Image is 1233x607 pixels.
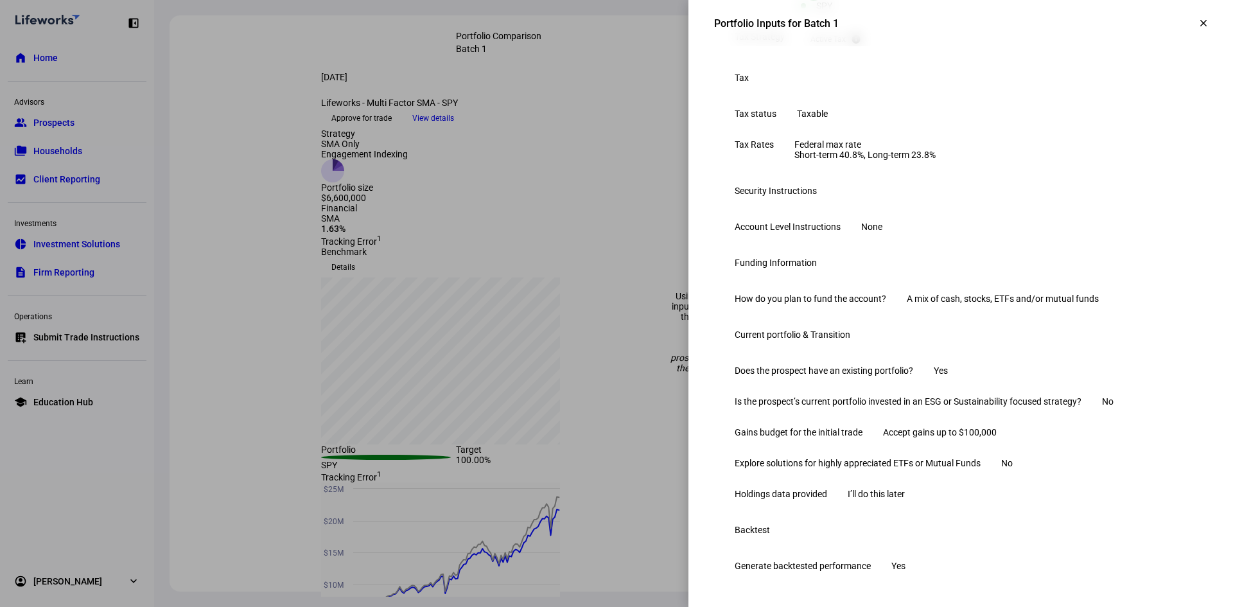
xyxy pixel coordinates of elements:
[735,525,770,535] div: Backtest
[735,330,850,340] div: Current portfolio & Transition
[1102,396,1114,407] div: No
[735,561,871,571] div: Generate backtested performance
[883,427,997,437] div: Accept gains up to $100,000
[735,258,817,268] div: Funding Information
[794,150,936,160] div: Short-term 40.8%, Long-term 23.8%
[848,489,905,499] div: I’ll do this later
[714,17,839,30] div: Portfolio Inputs for Batch 1
[735,186,817,196] div: Security Instructions
[735,427,862,437] div: Gains budget for the initial trade
[735,222,841,232] div: Account Level Instructions
[735,73,749,83] div: Tax
[861,222,882,232] div: None
[735,396,1081,407] div: Is the prospect’s current portfolio invested in an ESG or Sustainability focused strategy?
[735,139,774,150] div: Tax Rates
[891,561,905,571] div: Yes
[797,109,828,119] div: Taxable
[735,489,827,499] div: Holdings data provided
[1198,17,1209,29] mat-icon: clear
[907,294,1099,304] div: A mix of cash, stocks, ETFs and/or mutual funds
[735,458,981,468] div: Explore solutions for highly appreciated ETFs or Mutual Funds
[735,294,886,304] div: How do you plan to fund the account?
[1001,458,1013,468] div: No
[794,139,936,160] div: Federal max rate
[934,365,948,376] div: Yes
[735,365,913,376] div: Does the prospect have an existing portfolio?
[735,109,776,119] div: Tax status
